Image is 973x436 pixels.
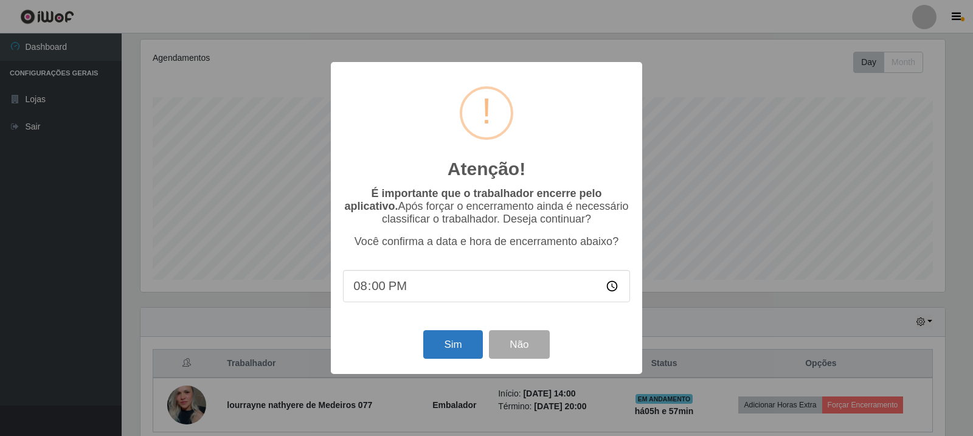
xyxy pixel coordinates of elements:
[423,330,482,359] button: Sim
[343,187,630,226] p: Após forçar o encerramento ainda é necessário classificar o trabalhador. Deseja continuar?
[344,187,601,212] b: É importante que o trabalhador encerre pelo aplicativo.
[343,235,630,248] p: Você confirma a data e hora de encerramento abaixo?
[489,330,549,359] button: Não
[448,158,525,180] h2: Atenção!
